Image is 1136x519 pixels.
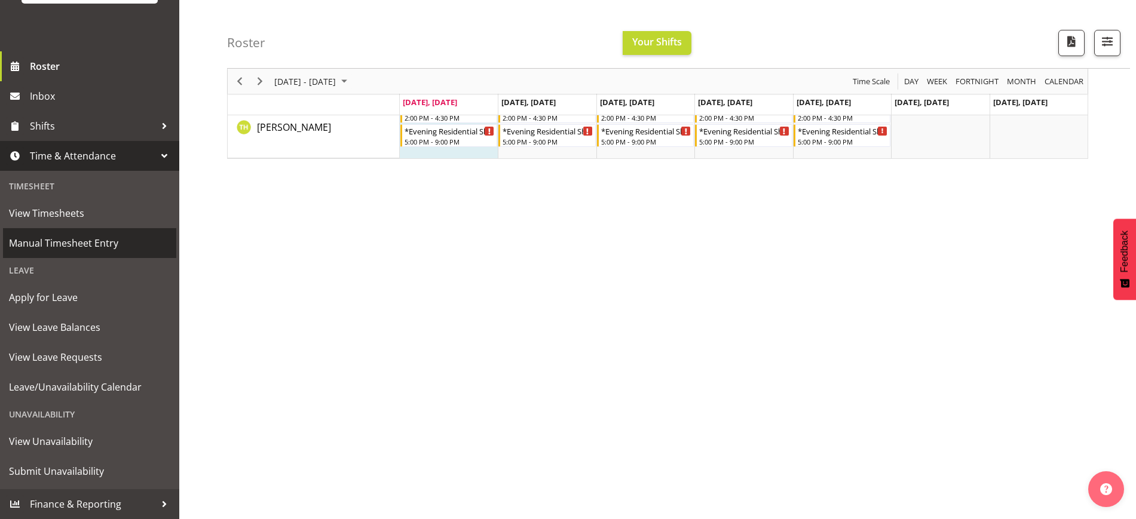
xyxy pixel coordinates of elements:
[9,462,170,480] span: Submit Unavailability
[228,99,400,158] td: Tristan Healley resource
[1005,74,1039,89] button: Timeline Month
[3,372,176,402] a: Leave/Unavailability Calendar
[403,97,457,108] span: [DATE], [DATE]
[1043,74,1085,89] span: calendar
[699,137,789,146] div: 5:00 PM - 9:00 PM
[3,342,176,372] a: View Leave Requests
[405,137,494,146] div: 5:00 PM - 9:00 PM
[600,97,654,108] span: [DATE], [DATE]
[30,495,155,513] span: Finance & Reporting
[699,113,789,122] div: 2:00 PM - 4:30 PM
[601,113,691,122] div: 2:00 PM - 4:30 PM
[794,124,890,147] div: Tristan Healley"s event - *Evening Residential Shift 5-9pm Begin From Friday, September 5, 2025 a...
[698,97,752,108] span: [DATE], [DATE]
[30,147,155,165] span: Time & Attendance
[1043,74,1086,89] button: Month
[229,69,250,94] div: Previous
[405,113,494,122] div: 2:00 PM - 4:30 PM
[798,125,887,137] div: *Evening Residential Shift 5-9pm
[954,74,1000,89] span: Fortnight
[3,228,176,258] a: Manual Timesheet Entry
[851,74,892,89] button: Time Scale
[9,204,170,222] span: View Timesheets
[257,121,331,134] span: [PERSON_NAME]
[623,31,691,55] button: Your Shifts
[232,74,248,89] button: Previous
[400,99,1088,158] table: Timeline Week of September 1, 2025
[797,97,851,108] span: [DATE], [DATE]
[9,234,170,252] span: Manual Timesheet Entry
[503,137,592,146] div: 5:00 PM - 9:00 PM
[3,258,176,282] div: Leave
[993,97,1048,108] span: [DATE], [DATE]
[903,74,920,89] span: Day
[954,74,1001,89] button: Fortnight
[798,137,887,146] div: 5:00 PM - 9:00 PM
[257,120,331,134] a: [PERSON_NAME]
[9,318,170,336] span: View Leave Balances
[30,117,155,135] span: Shifts
[498,124,595,147] div: Tristan Healley"s event - *Evening Residential Shift 5-9pm Begin From Tuesday, September 2, 2025 ...
[852,74,891,89] span: Time Scale
[798,113,887,122] div: 2:00 PM - 4:30 PM
[1006,74,1037,89] span: Month
[926,74,948,89] span: Week
[597,124,694,147] div: Tristan Healley"s event - *Evening Residential Shift 5-9pm Begin From Wednesday, September 3, 202...
[1113,219,1136,300] button: Feedback - Show survey
[272,74,353,89] button: September 01 - 07, 2025
[895,97,949,108] span: [DATE], [DATE]
[3,456,176,486] a: Submit Unavailability
[3,282,176,312] a: Apply for Leave
[632,35,682,48] span: Your Shifts
[250,69,270,94] div: Next
[503,113,592,122] div: 2:00 PM - 4:30 PM
[405,125,494,137] div: *Evening Residential Shift 5-9pm
[227,36,265,50] h4: Roster
[1100,483,1112,495] img: help-xxl-2.png
[252,74,268,89] button: Next
[9,348,170,366] span: View Leave Requests
[902,74,921,89] button: Timeline Day
[601,125,691,137] div: *Evening Residential Shift 5-9pm
[3,312,176,342] a: View Leave Balances
[1094,30,1120,56] button: Filter Shifts
[1119,231,1130,272] span: Feedback
[400,124,497,147] div: Tristan Healley"s event - *Evening Residential Shift 5-9pm Begin From Monday, September 1, 2025 a...
[501,97,556,108] span: [DATE], [DATE]
[3,402,176,426] div: Unavailability
[3,426,176,456] a: View Unavailability
[30,87,173,105] span: Inbox
[1058,30,1085,56] button: Download a PDF of the roster according to the set date range.
[695,124,792,147] div: Tristan Healley"s event - *Evening Residential Shift 5-9pm Begin From Thursday, September 4, 2025...
[699,125,789,137] div: *Evening Residential Shift 5-9pm
[9,288,170,306] span: Apply for Leave
[503,125,592,137] div: *Evening Residential Shift 5-9pm
[925,74,950,89] button: Timeline Week
[3,174,176,198] div: Timesheet
[227,50,1088,159] div: Timeline Week of September 1, 2025
[3,198,176,228] a: View Timesheets
[9,378,170,396] span: Leave/Unavailability Calendar
[9,432,170,450] span: View Unavailability
[273,74,337,89] span: [DATE] - [DATE]
[30,57,173,75] span: Roster
[601,137,691,146] div: 5:00 PM - 9:00 PM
